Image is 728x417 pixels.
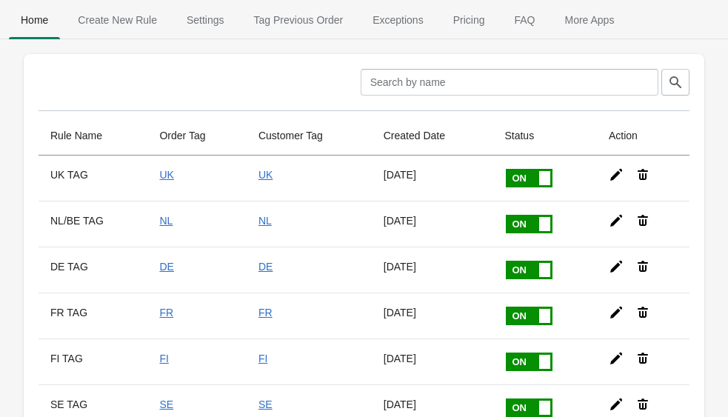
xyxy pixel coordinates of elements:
[39,116,147,156] th: Rule Name
[361,7,435,33] span: Exceptions
[159,261,173,273] a: DE
[552,7,626,33] span: More Apps
[258,215,272,227] a: NL
[39,293,147,338] th: FR TAG
[9,7,60,33] span: Home
[172,1,239,39] button: Settings
[159,353,168,364] a: FI
[6,1,63,39] button: Home
[39,201,147,247] th: NL/BE TAG
[39,338,147,384] th: FI TAG
[247,116,372,156] th: Customer Tag
[175,7,236,33] span: Settings
[372,293,493,338] td: [DATE]
[372,201,493,247] td: [DATE]
[147,116,246,156] th: Order Tag
[372,156,493,201] td: [DATE]
[242,7,355,33] span: Tag Previous Order
[492,116,597,156] th: Status
[63,1,172,39] button: Create_New_Rule
[39,156,147,201] th: UK TAG
[597,116,689,156] th: Action
[159,215,173,227] a: NL
[159,398,173,410] a: SE
[66,7,169,33] span: Create New Rule
[159,169,173,181] a: UK
[361,69,658,96] input: Search by name
[258,307,273,318] a: FR
[258,353,267,364] a: FI
[258,169,273,181] a: UK
[258,261,273,273] a: DE
[372,116,493,156] th: Created Date
[258,398,273,410] a: SE
[372,247,493,293] td: [DATE]
[441,7,497,33] span: Pricing
[502,7,547,33] span: FAQ
[159,307,173,318] a: FR
[372,338,493,384] td: [DATE]
[39,247,147,293] th: DE TAG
